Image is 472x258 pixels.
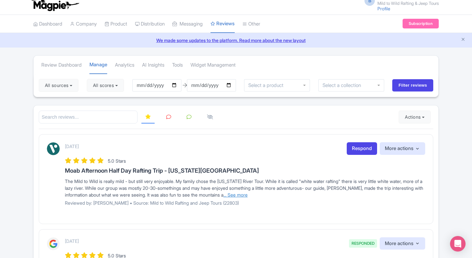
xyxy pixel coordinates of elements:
a: AI Insights [142,56,164,74]
a: Other [242,15,260,33]
button: More actions [380,142,425,155]
img: Viator Logo [47,142,60,155]
p: Reviewed by: [PERSON_NAME] • Source: Mild to Wild Rafting and Jeep Tours (22803) [65,199,425,206]
a: Review Dashboard [41,56,82,74]
div: The Mild to Wild is really mild - but still very enjoyable. My family chose the [US_STATE] River ... [65,178,425,198]
a: Distribution [135,15,165,33]
input: Filter reviews [392,79,433,91]
p: [DATE] [65,143,79,150]
input: Select a product [248,82,287,88]
a: Profile [377,6,390,11]
a: Subscription [403,19,439,28]
span: 5.0 Stars [108,158,126,164]
button: Close announcement [461,36,466,44]
a: Widget Management [190,56,236,74]
div: Open Intercom Messenger [450,236,466,252]
p: [DATE] [65,238,79,244]
a: Messaging [172,15,203,33]
a: Reviews [210,15,235,33]
button: Actions [399,111,431,124]
button: All scores [87,79,124,92]
a: We made some updates to the platform. Read more about the new layout [4,37,468,44]
a: Tools [172,56,183,74]
a: Dashboard [33,15,62,33]
a: Company [70,15,97,33]
a: Respond [347,142,377,155]
a: ... See more [223,192,248,198]
small: Mild to Wild Rafting & Jeep Tours [377,1,439,5]
input: Select a collection [323,82,365,88]
h3: Moab Afternoon Half Day Rafting Trip - [US_STATE][GEOGRAPHIC_DATA] [65,167,425,174]
input: Search reviews... [39,111,138,124]
img: Google Logo [47,237,60,250]
button: All sources [39,79,78,92]
span: RESPONDED [349,239,377,248]
a: Product [105,15,127,33]
a: Analytics [115,56,134,74]
button: More actions [380,237,425,250]
a: Manage [89,56,107,74]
